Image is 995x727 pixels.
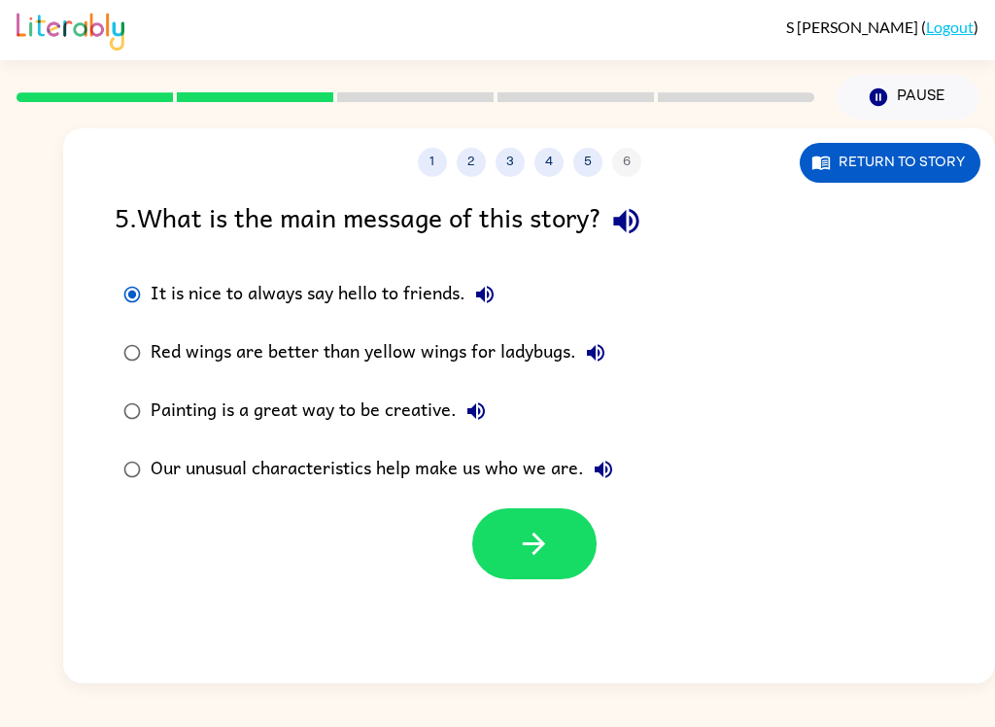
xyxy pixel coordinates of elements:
[457,392,496,431] button: Painting is a great way to be creative.
[465,275,504,314] button: It is nice to always say hello to friends.
[115,196,944,246] div: 5 . What is the main message of this story?
[496,148,525,177] button: 3
[800,143,980,183] button: Return to story
[151,333,615,372] div: Red wings are better than yellow wings for ladybugs.
[926,17,974,36] a: Logout
[576,333,615,372] button: Red wings are better than yellow wings for ladybugs.
[786,17,978,36] div: ( )
[151,392,496,431] div: Painting is a great way to be creative.
[534,148,564,177] button: 4
[457,148,486,177] button: 2
[418,148,447,177] button: 1
[151,450,623,489] div: Our unusual characteristics help make us who we are.
[17,8,124,51] img: Literably
[584,450,623,489] button: Our unusual characteristics help make us who we are.
[838,75,978,120] button: Pause
[786,17,921,36] span: S [PERSON_NAME]
[573,148,602,177] button: 5
[151,275,504,314] div: It is nice to always say hello to friends.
